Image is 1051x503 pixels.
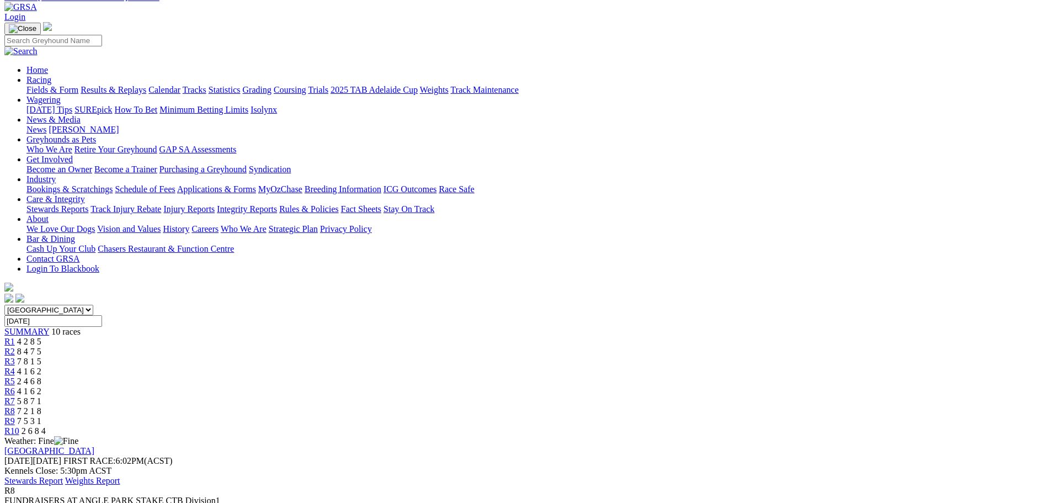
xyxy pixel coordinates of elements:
button: Toggle navigation [4,23,41,35]
a: Strategic Plan [269,224,318,234]
span: 7 2 1 8 [17,406,41,416]
a: Chasers Restaurant & Function Centre [98,244,234,253]
a: Weights [420,85,449,94]
img: Fine [54,436,78,446]
a: Greyhounds as Pets [26,135,96,144]
a: Race Safe [439,184,474,194]
a: R9 [4,416,15,426]
a: Fact Sheets [341,204,381,214]
a: Trials [308,85,328,94]
img: GRSA [4,2,37,12]
a: Rules & Policies [279,204,339,214]
a: Become a Trainer [94,165,157,174]
span: 10 races [51,327,81,336]
a: Weights Report [65,476,120,485]
a: R8 [4,406,15,416]
a: About [26,214,49,224]
a: R5 [4,377,15,386]
a: SUMMARY [4,327,49,336]
a: How To Bet [115,105,158,114]
a: R7 [4,396,15,406]
a: Tracks [183,85,206,94]
a: [DATE] Tips [26,105,72,114]
a: Stewards Report [4,476,63,485]
a: Home [26,65,48,75]
div: Get Involved [26,165,1047,174]
span: R10 [4,426,19,436]
span: 7 5 3 1 [17,416,41,426]
a: Become an Owner [26,165,92,174]
a: History [163,224,189,234]
span: [DATE] [4,456,33,465]
a: We Love Our Dogs [26,224,95,234]
img: logo-grsa-white.png [43,22,52,31]
a: Racing [26,75,51,84]
a: Coursing [274,85,306,94]
a: Purchasing a Greyhound [159,165,247,174]
div: Industry [26,184,1047,194]
div: Bar & Dining [26,244,1047,254]
span: 4 1 6 2 [17,367,41,376]
a: Applications & Forms [177,184,256,194]
span: 8 4 7 5 [17,347,41,356]
span: 5 8 7 1 [17,396,41,406]
a: Minimum Betting Limits [159,105,248,114]
a: Results & Replays [81,85,146,94]
a: [PERSON_NAME] [49,125,119,134]
span: 4 2 8 5 [17,337,41,346]
a: Statistics [209,85,241,94]
a: Integrity Reports [217,204,277,214]
input: Search [4,35,102,46]
span: R1 [4,337,15,346]
a: News & Media [26,115,81,124]
a: R4 [4,367,15,376]
a: Fields & Form [26,85,78,94]
a: Bookings & Scratchings [26,184,113,194]
span: 7 8 1 5 [17,357,41,366]
a: Login To Blackbook [26,264,99,273]
a: Retire Your Greyhound [74,145,157,154]
a: Care & Integrity [26,194,85,204]
a: Calendar [148,85,180,94]
a: Stay On Track [383,204,434,214]
img: logo-grsa-white.png [4,283,13,292]
a: Careers [191,224,218,234]
a: GAP SA Assessments [159,145,237,154]
a: SUREpick [74,105,112,114]
a: Cash Up Your Club [26,244,95,253]
input: Select date [4,315,102,327]
a: Isolynx [250,105,277,114]
a: Industry [26,174,56,184]
a: Grading [243,85,271,94]
a: [GEOGRAPHIC_DATA] [4,446,94,456]
div: About [26,224,1047,234]
a: Who We Are [221,224,266,234]
a: Vision and Values [97,224,161,234]
a: Syndication [249,165,291,174]
a: Bar & Dining [26,234,75,243]
span: [DATE] [4,456,61,465]
div: Kennels Close: 5:30pm ACST [4,466,1047,476]
a: ICG Outcomes [383,184,436,194]
div: News & Media [26,125,1047,135]
a: Wagering [26,95,61,104]
a: Schedule of Fees [115,184,175,194]
a: Contact GRSA [26,254,79,263]
a: Get Involved [26,155,73,164]
span: R8 [4,486,15,495]
a: R3 [4,357,15,366]
span: FIRST RACE: [63,456,115,465]
div: Racing [26,85,1047,95]
a: Injury Reports [163,204,215,214]
img: Search [4,46,38,56]
div: Wagering [26,105,1047,115]
a: R6 [4,386,15,396]
a: Privacy Policy [320,224,372,234]
img: twitter.svg [15,294,24,303]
